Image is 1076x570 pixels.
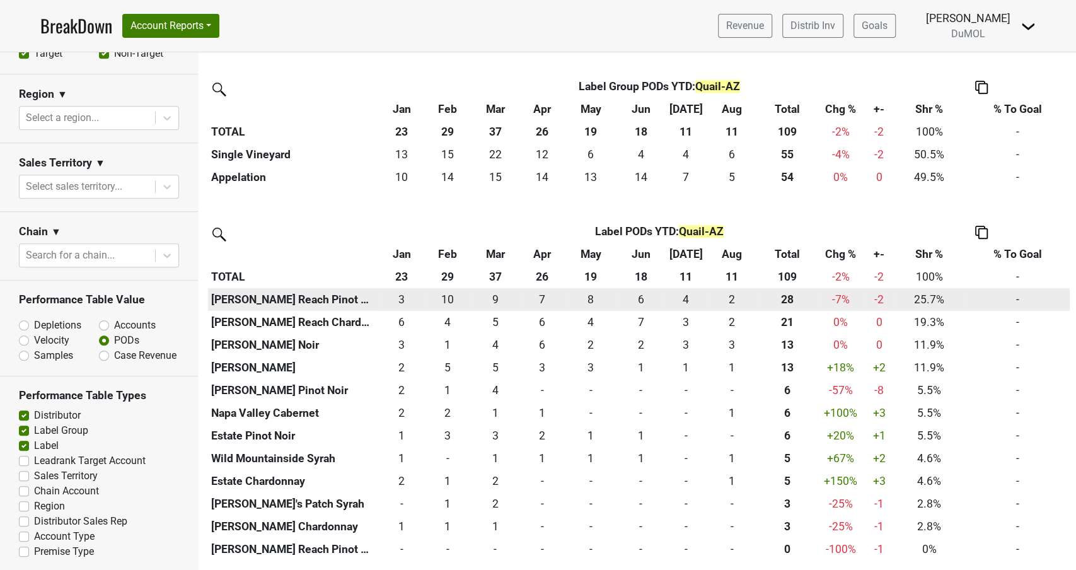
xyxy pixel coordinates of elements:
div: 6 [523,314,562,330]
th: 109 [757,265,817,288]
td: - [965,334,1070,356]
div: 9 [474,291,518,308]
div: 3 [523,359,562,376]
td: 7 [520,288,565,311]
img: Copy to clipboard [975,226,988,239]
th: 19 [565,265,618,288]
h3: Performance Table Value [19,293,179,306]
label: Region [34,499,65,514]
td: - [965,356,1070,379]
div: 2 [428,405,468,421]
th: 23 [378,120,425,143]
h3: Performance Table Types [19,389,179,402]
div: - [668,405,704,421]
div: 0 [867,169,891,185]
th: Jun: activate to sort column ascending [617,98,664,120]
th: Feb: activate to sort column ascending [425,98,471,120]
div: 6 [760,382,814,398]
td: 2 [378,356,425,379]
a: Goals [853,14,896,38]
td: - [965,311,1070,334]
div: 3 [710,337,754,353]
td: 0 [664,379,707,402]
th: 55 [757,143,817,166]
th: +-: activate to sort column ascending [864,98,894,120]
img: Copy to clipboard [975,81,988,94]
div: 13 [760,337,814,353]
td: 5.5% [894,402,965,424]
th: % To Goal: activate to sort column ascending [965,243,1070,265]
div: 22 [474,146,518,163]
td: 12 [520,143,565,166]
div: 1 [523,405,562,421]
td: +18 % [817,356,864,379]
td: -7 % [817,288,864,311]
label: Leadrank Target Account [34,453,146,468]
div: 4 [620,146,661,163]
div: -8 [867,382,891,398]
th: [PERSON_NAME] Reach Pinot Noir [208,288,378,311]
td: - [965,143,1070,166]
th: 6 [757,424,817,447]
h3: Sales Territory [19,156,92,170]
td: 2 [378,379,425,402]
td: 1 [520,402,565,424]
td: 0 % [817,166,864,189]
th: Feb: activate to sort column ascending [425,243,471,265]
td: 3 [565,356,618,379]
td: 1 [617,356,664,379]
div: 15 [474,169,518,185]
th: Jun: activate to sort column ascending [617,243,664,265]
th: &nbsp;: activate to sort column ascending [208,243,378,265]
td: 0 [565,402,618,424]
div: 4 [668,291,704,308]
label: Account Type [34,529,95,544]
div: 2 [710,314,754,330]
td: 0 [565,379,618,402]
div: 7 [523,291,562,308]
td: +100 % [817,402,864,424]
div: 14 [523,169,562,185]
td: 100% [894,120,965,143]
td: 4 [471,379,520,402]
th: Total: activate to sort column ascending [757,98,817,120]
th: 29 [425,120,471,143]
th: % To Goal: activate to sort column ascending [965,98,1070,120]
th: 11 [664,265,707,288]
td: 7 [617,311,664,334]
div: - [567,382,614,398]
div: - [523,382,562,398]
td: 14 [617,166,664,189]
label: Non-Target [114,46,163,61]
td: 49.5% [894,166,965,189]
label: PODs [114,333,139,348]
div: 1 [620,359,661,376]
td: 14 [520,166,565,189]
td: 0 % [817,334,864,356]
td: -2 % [817,265,864,288]
th: 26 [520,265,565,288]
td: 1 [707,356,757,379]
div: 14 [428,169,468,185]
div: 3 [567,359,614,376]
td: - [965,265,1070,288]
span: Quail-AZ [679,225,724,238]
th: Chg %: activate to sort column ascending [817,243,864,265]
div: 1 [428,382,468,398]
label: Target [34,46,62,61]
th: Aug: activate to sort column ascending [707,98,757,120]
td: 1 [707,402,757,424]
div: 1 [474,405,518,421]
td: 4 [664,143,707,166]
td: 25.7% [894,288,965,311]
span: ▼ [95,156,105,171]
div: - [710,382,754,398]
label: Distributor Sales Rep [34,514,127,529]
td: 2 [617,334,664,356]
th: Total: activate to sort column ascending [757,243,817,265]
div: 3 [428,427,468,444]
div: 54 [760,169,814,185]
div: 13 [381,146,422,163]
div: 7 [668,169,704,185]
label: Case Revenue [114,348,176,363]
